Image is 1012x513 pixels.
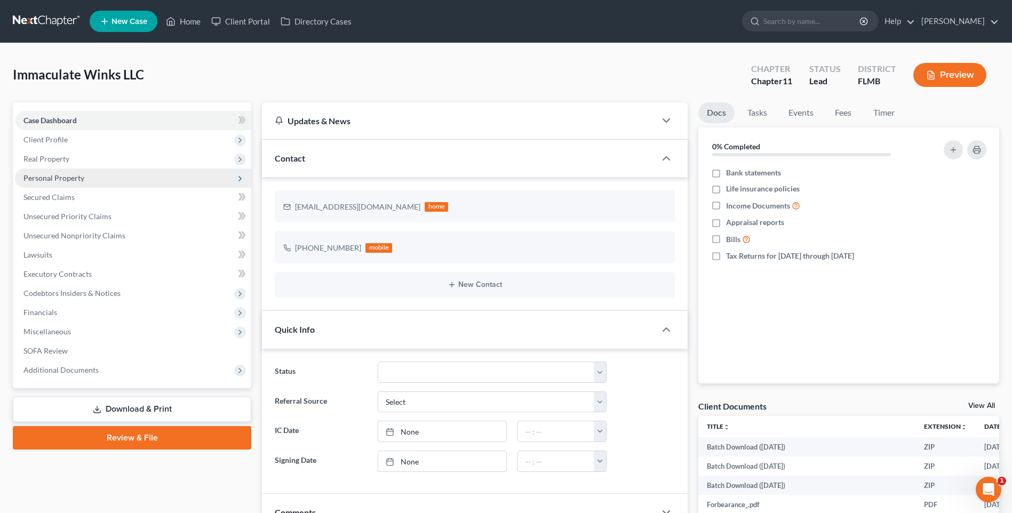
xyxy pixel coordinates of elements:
label: Referral Source [269,391,372,413]
a: Executory Contracts [15,264,251,284]
div: Status [809,63,841,75]
a: Help [879,12,915,31]
a: Secured Claims [15,188,251,207]
span: Financials [23,308,57,317]
div: [PHONE_NUMBER] [295,243,361,253]
td: Batch Download ([DATE]) [698,476,915,495]
span: Unsecured Nonpriority Claims [23,231,125,240]
button: New Contact [283,280,666,289]
div: Client Documents [698,400,767,412]
span: Secured Claims [23,193,75,202]
span: SOFA Review [23,346,68,355]
td: ZIP [915,456,976,476]
span: Appraisal reports [726,217,784,228]
span: Executory Contracts [23,269,92,278]
div: Chapter [751,63,792,75]
input: -- : -- [518,421,594,442]
a: Unsecured Priority Claims [15,207,251,226]
div: Lead [809,75,841,87]
span: 11 [783,76,792,86]
a: Events [780,102,822,123]
a: Docs [698,102,735,123]
input: -- : -- [518,451,594,471]
span: Additional Documents [23,365,99,374]
a: Extensionunfold_more [924,422,967,430]
div: Updates & News [275,115,643,126]
span: Contact [275,153,305,163]
a: Tasks [739,102,776,123]
span: Case Dashboard [23,116,77,125]
span: 1 [998,477,1006,485]
td: ZIP [915,476,976,495]
label: IC Date [269,421,372,442]
span: Tax Returns for [DATE] through [DATE] [726,251,854,261]
iframe: Intercom live chat [976,477,1001,502]
label: Status [269,362,372,383]
span: Bills [726,234,740,245]
a: Review & File [13,426,251,450]
span: Income Documents [726,201,790,211]
span: Quick Info [275,324,315,334]
td: ZIP [915,437,976,456]
i: unfold_more [961,424,967,430]
a: View All [968,402,995,410]
a: None [378,451,506,471]
a: Timer [865,102,903,123]
span: Codebtors Insiders & Notices [23,288,121,298]
div: Chapter [751,75,792,87]
div: FLMB [858,75,896,87]
strong: 0% Completed [712,142,760,151]
a: [PERSON_NAME] [916,12,999,31]
a: None [378,421,506,442]
span: Personal Property [23,173,84,182]
span: Immaculate Winks LLC [13,67,144,82]
a: Lawsuits [15,245,251,264]
a: Home [161,12,206,31]
a: Case Dashboard [15,111,251,130]
a: Download & Print [13,397,251,422]
span: Miscellaneous [23,327,71,336]
label: Signing Date [269,451,372,472]
div: mobile [365,243,392,253]
a: Directory Cases [275,12,357,31]
span: Lawsuits [23,250,52,259]
a: Unsecured Nonpriority Claims [15,226,251,245]
a: Client Portal [206,12,275,31]
span: Unsecured Priority Claims [23,212,111,221]
button: Preview [913,63,986,87]
td: Batch Download ([DATE]) [698,437,915,456]
i: unfold_more [723,424,730,430]
span: Life insurance policies [726,183,800,194]
input: Search by name... [763,11,861,31]
span: New Case [111,18,147,26]
a: Fees [826,102,860,123]
a: Titleunfold_more [707,422,730,430]
td: Batch Download ([DATE]) [698,456,915,476]
div: home [425,202,448,212]
span: Bank statements [726,167,781,178]
div: District [858,63,896,75]
a: SOFA Review [15,341,251,360]
span: Real Property [23,154,69,163]
div: [EMAIL_ADDRESS][DOMAIN_NAME] [295,202,420,212]
span: Client Profile [23,135,68,144]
